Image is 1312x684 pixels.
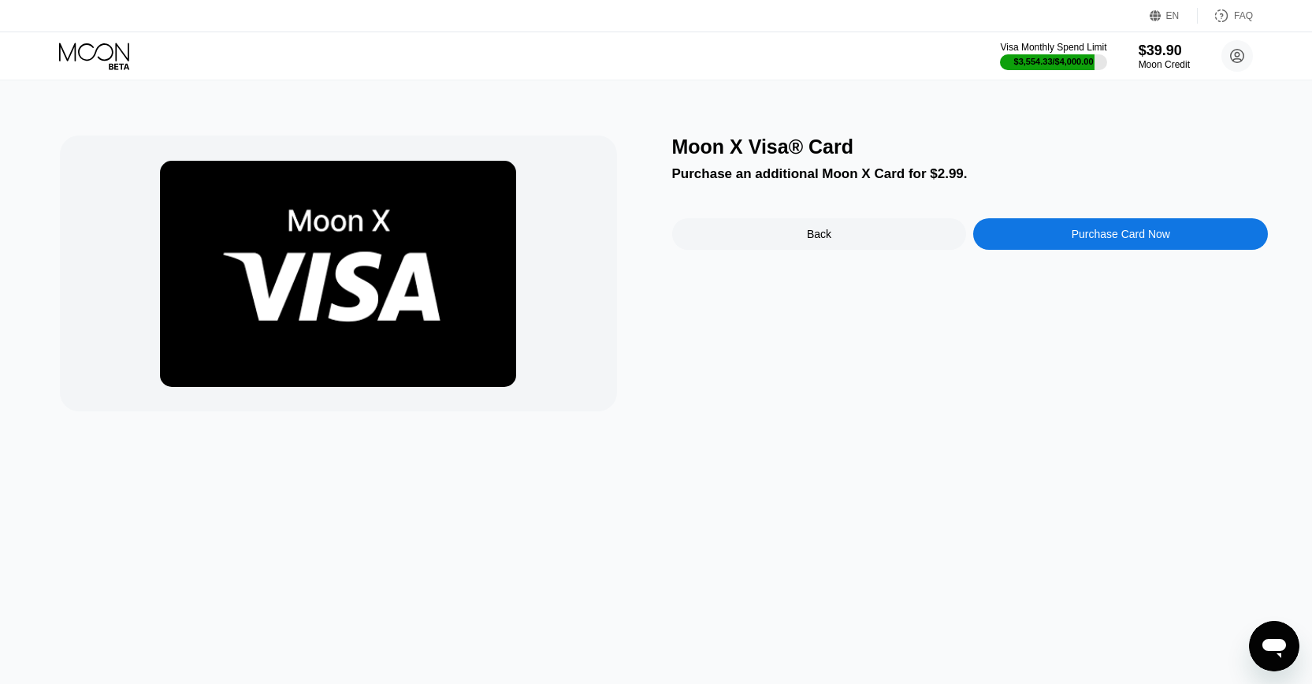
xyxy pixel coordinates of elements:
div: $3,554.33 / $4,000.00 [1014,57,1094,66]
div: Purchase Card Now [973,218,1268,250]
div: Back [672,218,967,250]
div: EN [1150,8,1198,24]
div: Purchase an additional Moon X Card for $2.99. [672,166,1269,182]
div: Moon Credit [1139,59,1190,70]
div: FAQ [1234,10,1253,21]
div: Visa Monthly Spend Limit$3,554.33/$4,000.00 [1000,42,1106,70]
div: $39.90 [1139,43,1190,59]
div: Back [807,228,831,240]
div: FAQ [1198,8,1253,24]
div: EN [1166,10,1180,21]
div: Visa Monthly Spend Limit [1000,42,1106,53]
div: Purchase Card Now [1072,228,1170,240]
div: Moon X Visa® Card [672,136,1269,158]
iframe: Knap til at åbne messaging-vindue [1249,621,1299,671]
div: $39.90Moon Credit [1139,43,1190,70]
